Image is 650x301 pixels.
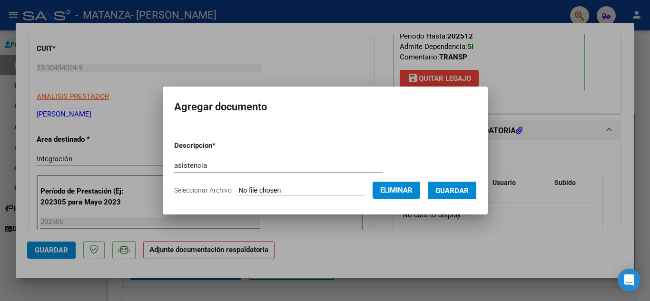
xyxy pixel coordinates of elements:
[174,140,265,151] p: Descripcion
[380,186,413,194] span: Eliminar
[428,182,476,199] button: Guardar
[373,182,420,199] button: Eliminar
[435,186,469,195] span: Guardar
[618,269,640,291] div: Open Intercom Messenger
[174,98,476,116] h2: Agregar documento
[174,186,232,194] span: Seleccionar Archivo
